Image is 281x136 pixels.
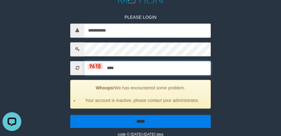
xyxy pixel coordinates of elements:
li: Your account is inactive, please contact your administrator. [78,97,206,103]
p: PLEASE LOGIN [70,14,211,20]
button: Open LiveChat chat widget [3,3,21,21]
strong: Whoops! [96,85,114,90]
img: captcha [87,63,103,69]
div: We has encountered some problem. [70,80,211,108]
